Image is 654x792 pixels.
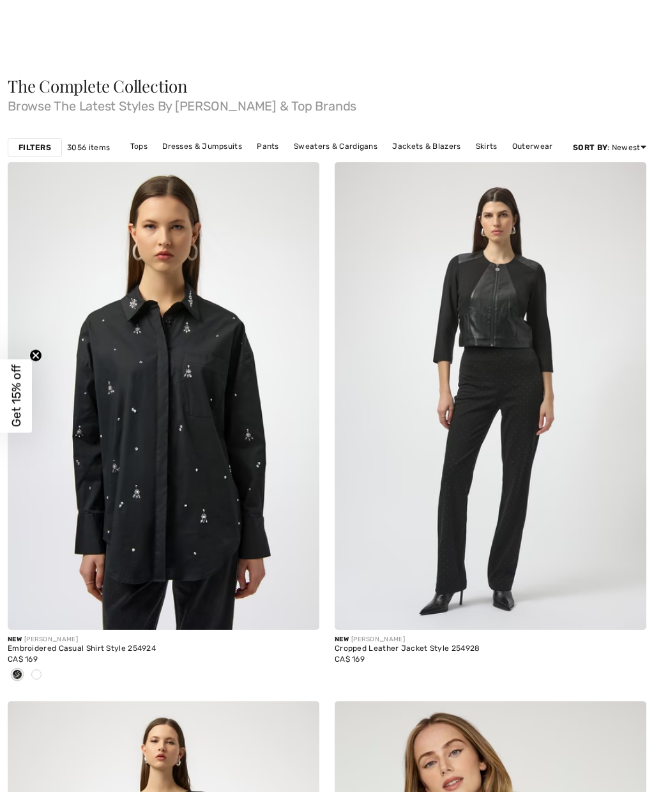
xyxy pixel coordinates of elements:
[287,138,384,155] a: Sweaters & Cardigans
[8,95,646,112] span: Browse The Latest Styles By [PERSON_NAME] & Top Brands
[8,655,38,664] span: CA$ 169
[506,138,559,155] a: Outerwear
[8,162,319,630] img: Embroidered Casual Shirt Style 254924. Black
[29,349,42,362] button: Close teaser
[8,636,22,643] span: New
[573,142,646,153] div: : Newest
[8,635,319,644] div: [PERSON_NAME]
[469,138,504,155] a: Skirts
[124,138,154,155] a: Tops
[335,655,365,664] span: CA$ 169
[8,665,27,686] div: Black
[335,636,349,643] span: New
[8,644,319,653] div: Embroidered Casual Shirt Style 254924
[573,143,607,152] strong: Sort By
[335,635,646,644] div: [PERSON_NAME]
[67,142,110,153] span: 3056 items
[19,142,51,153] strong: Filters
[386,138,467,155] a: Jackets & Blazers
[335,644,646,653] div: Cropped Leather Jacket Style 254928
[9,365,24,427] span: Get 15% off
[156,138,248,155] a: Dresses & Jumpsuits
[250,138,285,155] a: Pants
[8,75,188,97] span: The Complete Collection
[27,665,46,686] div: White
[335,162,646,630] img: Cropped Leather Jacket Style 254928. Black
